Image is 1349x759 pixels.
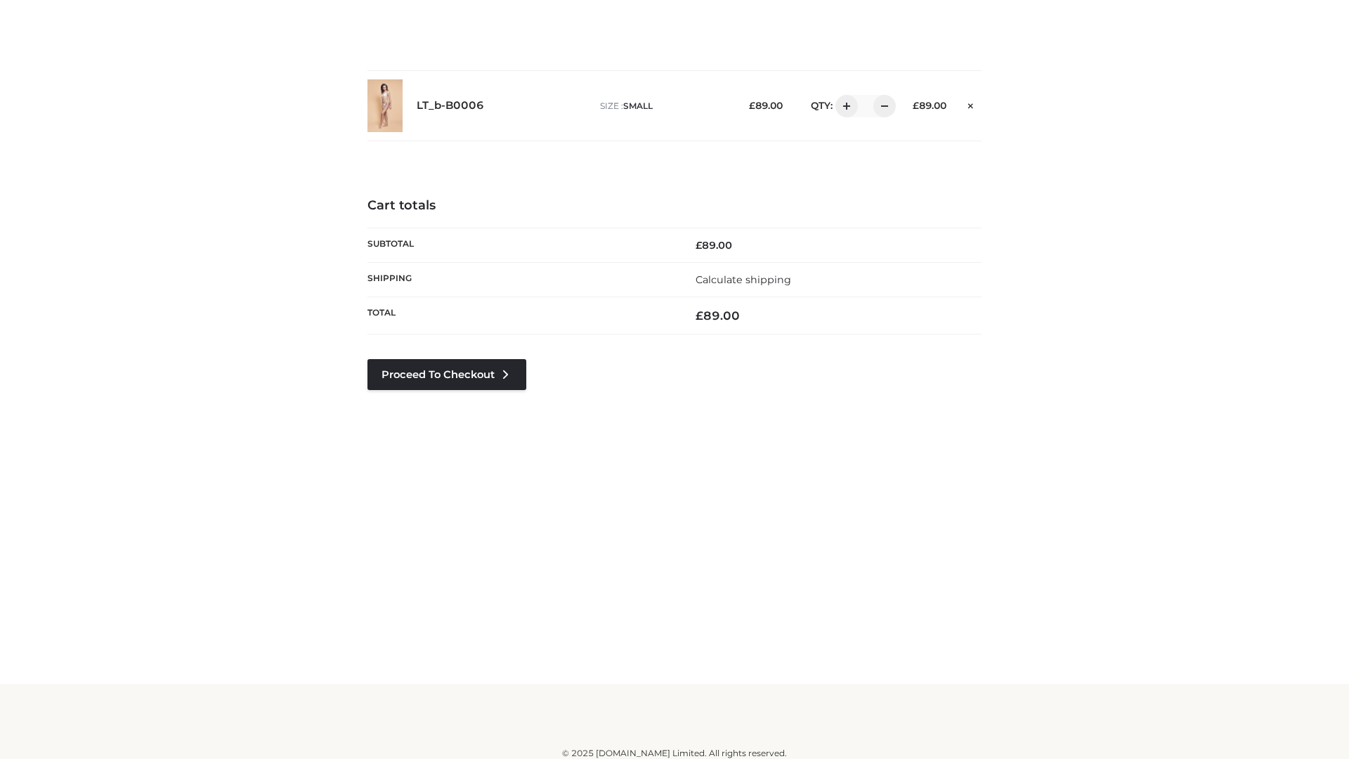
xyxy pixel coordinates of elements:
span: SMALL [623,100,653,111]
bdi: 89.00 [696,309,740,323]
th: Total [367,297,674,335]
th: Subtotal [367,228,674,262]
span: £ [696,239,702,252]
img: LT_b-B0006 - SMALL [367,79,403,132]
h4: Cart totals [367,198,982,214]
a: Remove this item [960,95,982,113]
bdi: 89.00 [749,100,783,111]
a: Calculate shipping [696,273,791,286]
a: LT_b-B0006 [417,99,484,112]
bdi: 89.00 [913,100,946,111]
p: size : [600,100,727,112]
span: £ [913,100,919,111]
span: £ [696,309,703,323]
th: Shipping [367,262,674,297]
a: Proceed to Checkout [367,359,526,390]
bdi: 89.00 [696,239,732,252]
div: QTY: [797,95,891,117]
span: £ [749,100,755,111]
